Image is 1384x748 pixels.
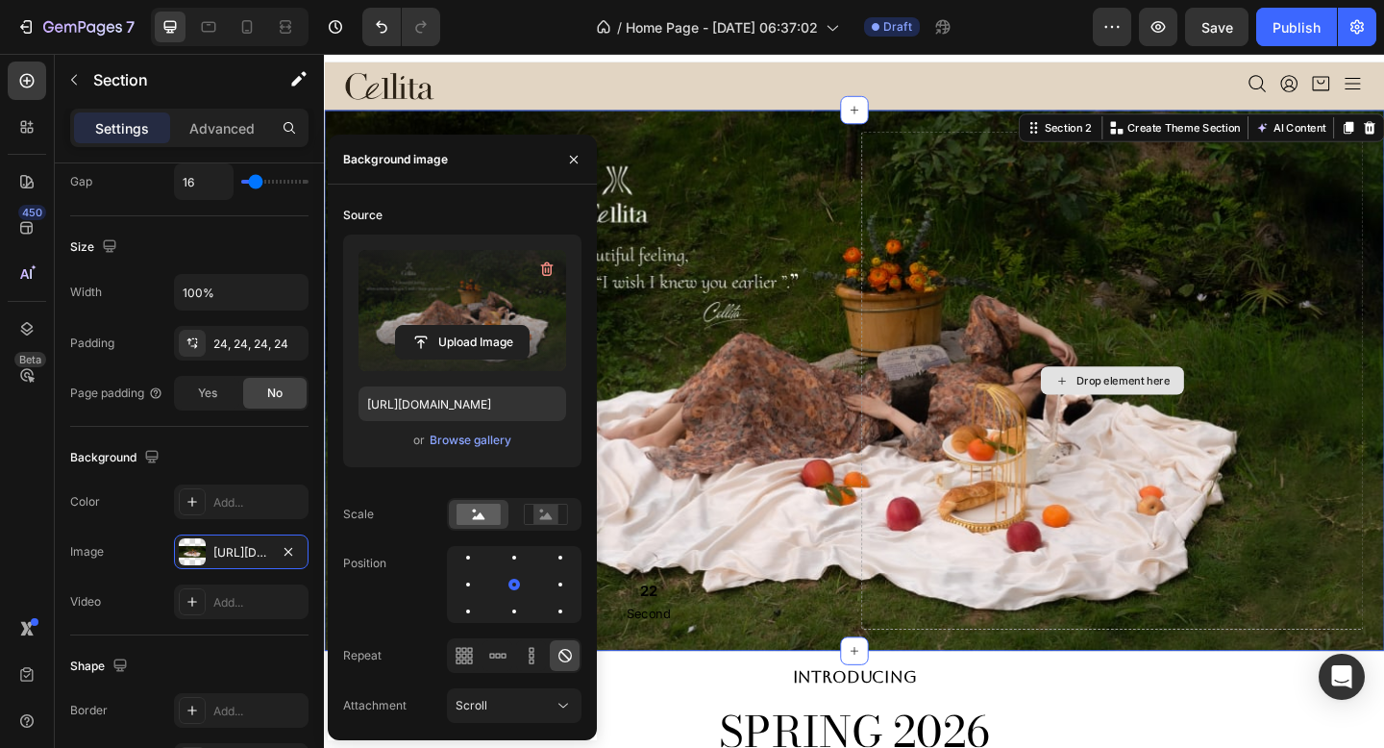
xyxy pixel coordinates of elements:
[189,118,255,138] p: Advanced
[429,431,512,450] button: Browse gallery
[70,385,163,402] div: Page padding
[874,72,997,89] p: Create Theme Section
[70,173,92,190] div: Gap
[358,386,566,421] input: https://example.com/image.jpg
[70,235,121,261] div: Size
[329,600,377,619] p: Second
[198,385,217,402] span: Yes
[343,506,374,523] div: Scale
[213,544,269,561] div: [URL][DOMAIN_NAME]
[395,325,530,360] button: Upload Image
[343,151,448,168] div: Background image
[779,72,838,89] div: Section 2
[1185,8,1248,46] button: Save
[343,555,386,572] div: Position
[818,348,920,363] div: Drop element here
[213,494,304,511] div: Add...
[95,118,149,138] p: Settings
[413,429,425,452] span: or
[70,593,101,611] div: Video
[447,688,581,723] button: Scroll
[1201,19,1233,36] span: Save
[70,335,114,352] div: Padding
[8,8,143,46] button: 7
[343,647,382,664] div: Repeat
[70,654,132,680] div: Shape
[329,573,377,596] div: 22
[213,336,304,353] div: 24, 24, 24, 24
[175,164,233,199] input: Auto
[343,697,407,714] div: Attachment
[456,698,487,712] span: Scroll
[1319,654,1365,700] div: Open Intercom Messenger
[18,205,46,220] div: 450
[70,543,104,561] div: Image
[14,352,46,367] div: Beta
[267,385,283,402] span: No
[1009,69,1094,92] button: AI Content
[362,8,440,46] div: Undo/Redo
[70,445,163,471] div: Background
[70,493,100,511] div: Color
[617,17,622,37] span: /
[213,594,304,611] div: Add...
[213,703,304,720] div: Add...
[70,284,102,301] div: Width
[883,18,912,36] span: Draft
[93,68,251,91] p: Section
[70,702,108,719] div: Border
[324,54,1384,748] iframe: Design area
[430,432,511,449] div: Browse gallery
[626,17,818,37] span: Home Page - [DATE] 06:37:02
[175,275,308,310] input: Auto
[1273,17,1321,37] div: Publish
[343,207,383,224] div: Source
[1256,8,1337,46] button: Publish
[126,15,135,38] p: 7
